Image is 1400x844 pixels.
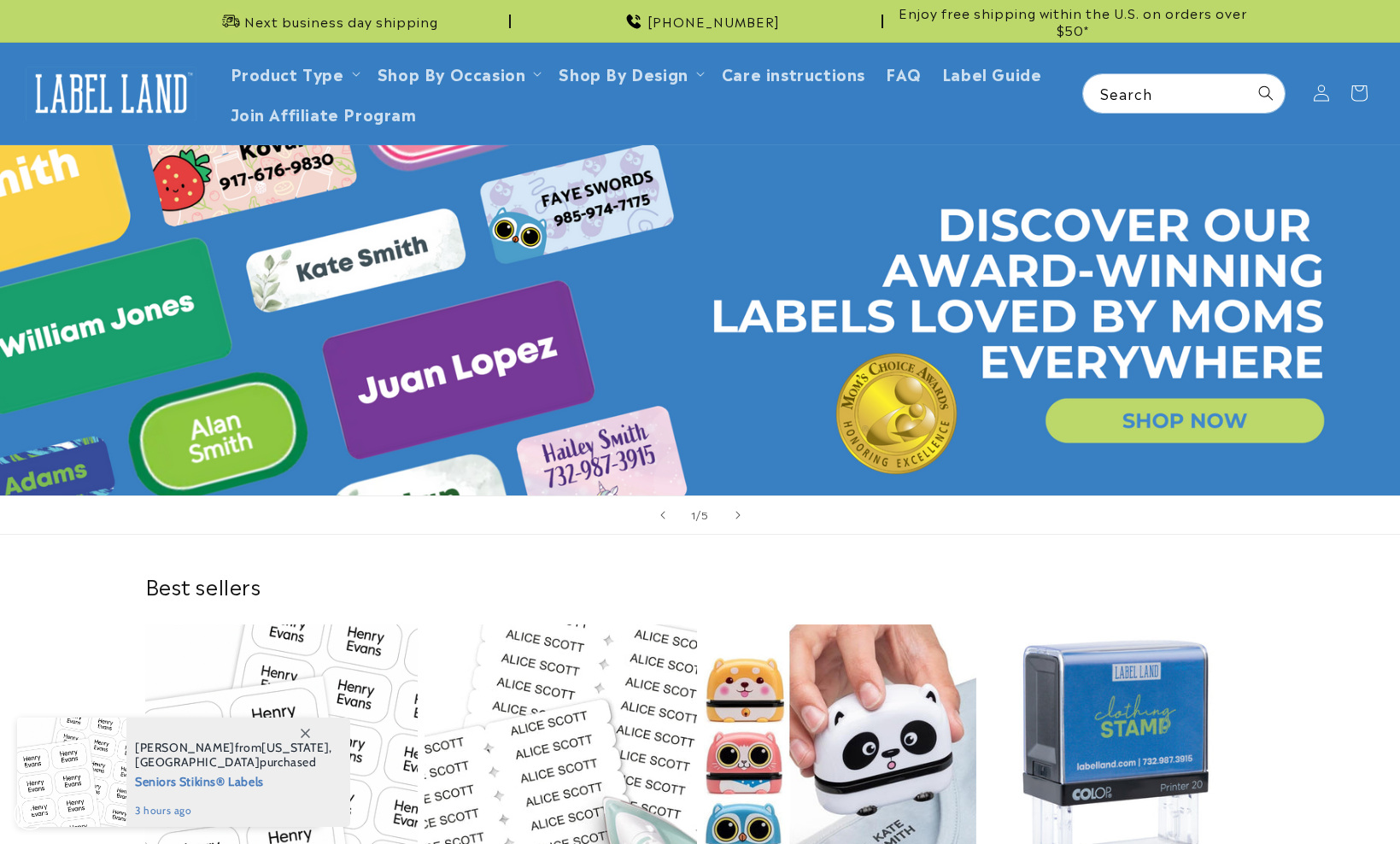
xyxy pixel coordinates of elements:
[20,61,203,126] a: Label Land
[548,53,711,93] summary: Shop By Design
[647,13,780,30] span: [PHONE_NUMBER]
[942,63,1042,83] span: Label Guide
[135,741,332,770] span: from , purchased
[135,740,235,755] span: [PERSON_NAME]
[244,13,438,30] span: Next business day shipping
[886,63,922,83] span: FAQ
[378,63,526,83] span: Shop By Occasion
[890,4,1256,38] span: Enjoy free shipping within the U.S. on orders over $50*
[701,506,709,523] span: 5
[876,53,932,93] a: FAQ
[644,496,682,534] button: Previous slide
[220,93,427,133] a: Join Affiliate Program
[367,53,549,93] summary: Shop By Occasion
[696,506,701,523] span: /
[231,62,344,85] a: Product Type
[722,63,865,83] span: Care instructions
[712,53,876,93] a: Care instructions
[145,572,1256,599] h2: Best sellers
[691,506,696,523] span: 1
[932,53,1052,93] a: Label Guide
[220,53,367,93] summary: Product Type
[1247,74,1285,112] button: Search
[231,103,417,123] span: Join Affiliate Program
[719,496,757,534] button: Next slide
[261,740,329,755] span: [US_STATE]
[135,754,260,770] span: [GEOGRAPHIC_DATA]
[559,62,688,85] a: Shop By Design
[26,67,196,120] img: Label Land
